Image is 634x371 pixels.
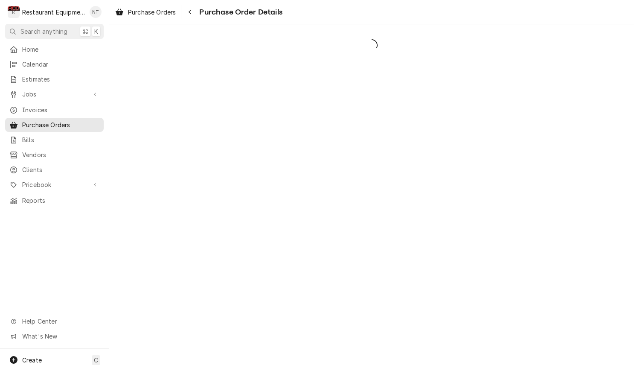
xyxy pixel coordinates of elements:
[5,57,104,71] a: Calendar
[22,332,99,341] span: What's New
[22,75,99,84] span: Estimates
[90,6,102,18] div: NT
[5,42,104,56] a: Home
[90,6,102,18] div: Nick Tussey's Avatar
[22,45,99,54] span: Home
[5,87,104,101] a: Go to Jobs
[22,90,87,99] span: Jobs
[197,6,282,18] span: Purchase Order Details
[22,8,85,17] div: Restaurant Equipment Diagnostics
[128,8,176,17] span: Purchase Orders
[22,356,42,364] span: Create
[20,27,67,36] span: Search anything
[82,27,88,36] span: ⌘
[5,329,104,343] a: Go to What's New
[22,135,99,144] span: Bills
[5,133,104,147] a: Bills
[22,196,99,205] span: Reports
[5,148,104,162] a: Vendors
[183,5,197,19] button: Navigate back
[22,180,87,189] span: Pricebook
[5,118,104,132] a: Purchase Orders
[8,6,20,18] div: R
[5,178,104,192] a: Go to Pricebook
[5,193,104,207] a: Reports
[109,36,634,54] span: Loading...
[112,5,179,19] a: Purchase Orders
[5,103,104,117] a: Invoices
[22,165,99,174] span: Clients
[8,6,20,18] div: Restaurant Equipment Diagnostics's Avatar
[22,150,99,159] span: Vendors
[5,163,104,177] a: Clients
[5,314,104,328] a: Go to Help Center
[22,120,99,129] span: Purchase Orders
[22,317,99,326] span: Help Center
[22,60,99,69] span: Calendar
[5,72,104,86] a: Estimates
[5,24,104,39] button: Search anything⌘K
[94,356,98,365] span: C
[94,27,98,36] span: K
[22,105,99,114] span: Invoices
